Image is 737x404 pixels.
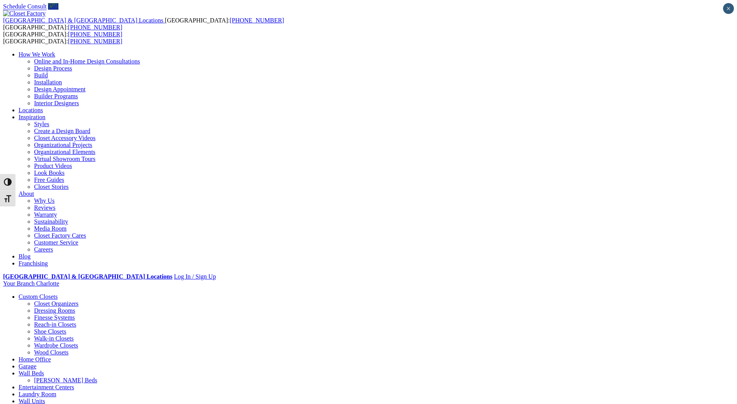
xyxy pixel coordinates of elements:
a: Reviews [34,204,55,211]
a: Laundry Room [19,391,56,397]
a: Wood Closets [34,349,69,356]
a: Finesse Systems [34,314,75,321]
a: Locations [19,107,43,113]
a: Organizational Elements [34,149,95,155]
a: Product Videos [34,163,72,169]
a: Interior Designers [34,100,79,106]
a: Your Branch Charlotte [3,280,59,287]
a: Wall Beds [19,370,44,377]
a: Blog [19,253,31,260]
a: Reach-in Closets [34,321,76,328]
a: Media Room [34,225,67,232]
a: Why Us [34,197,55,204]
a: [PERSON_NAME] Beds [34,377,97,383]
a: Home Office [19,356,51,363]
a: [PHONE_NUMBER] [230,17,284,24]
a: Virtual Showroom Tours [34,156,96,162]
a: Closet Factory Cares [34,232,86,239]
a: [PHONE_NUMBER] [68,31,122,38]
span: Your Branch [3,280,34,287]
a: [GEOGRAPHIC_DATA] & [GEOGRAPHIC_DATA] Locations [3,17,165,24]
a: Shoe Closets [34,328,66,335]
a: [GEOGRAPHIC_DATA] & [GEOGRAPHIC_DATA] Locations [3,273,172,280]
a: How We Work [19,51,55,58]
a: [PHONE_NUMBER] [68,38,122,45]
a: Free Guides [34,176,64,183]
span: Charlotte [36,280,59,287]
a: Installation [34,79,62,86]
a: Sustainability [34,218,68,225]
a: [PHONE_NUMBER] [68,24,122,31]
a: Call [48,3,58,10]
a: Walk-in Closets [34,335,74,342]
a: Schedule Consult [3,3,46,10]
a: Closet Accessory Videos [34,135,96,141]
a: Dressing Rooms [34,307,75,314]
a: Garage [19,363,36,370]
span: [GEOGRAPHIC_DATA]: [GEOGRAPHIC_DATA]: [3,17,284,31]
button: Close [723,3,734,14]
img: Closet Factory [3,10,46,17]
a: Customer Service [34,239,78,246]
span: [GEOGRAPHIC_DATA] & [GEOGRAPHIC_DATA] Locations [3,17,163,24]
a: Online and In-Home Design Consultations [34,58,140,65]
a: Create a Design Board [34,128,90,134]
a: Inspiration [19,114,45,120]
a: Builder Programs [34,93,78,99]
a: Warranty [34,211,57,218]
a: Styles [34,121,49,127]
a: Franchising [19,260,48,267]
a: Organizational Projects [34,142,92,148]
a: Look Books [34,169,65,176]
a: Wardrobe Closets [34,342,78,349]
a: Custom Closets [19,293,58,300]
a: About [19,190,34,197]
a: Closet Organizers [34,300,79,307]
a: Build [34,72,48,79]
span: [GEOGRAPHIC_DATA]: [GEOGRAPHIC_DATA]: [3,31,122,45]
a: Design Process [34,65,72,72]
a: Careers [34,246,53,253]
a: Closet Stories [34,183,69,190]
a: Design Appointment [34,86,86,92]
a: Entertainment Centers [19,384,74,390]
a: Log In / Sign Up [174,273,216,280]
